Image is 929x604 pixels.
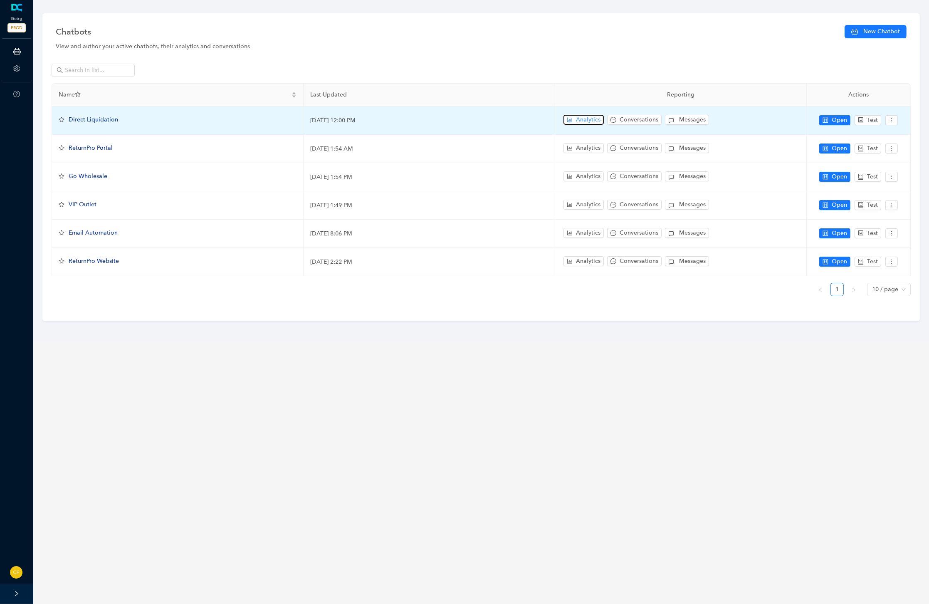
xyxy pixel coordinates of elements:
[867,144,878,153] span: Test
[679,144,706,153] span: Messages
[10,566,22,579] img: 21f217988a0f5b96acbb0cebf51c0e83
[867,172,878,181] span: Test
[304,135,555,163] td: [DATE] 1:54 AM
[858,117,864,123] span: robot
[867,283,911,296] div: Page Size
[563,143,604,153] button: bar-chartAnalytics
[847,283,860,296] li: Next Page
[823,117,828,123] span: control
[832,116,847,125] span: Open
[819,228,850,238] button: controlOpen
[610,145,616,151] span: message
[665,115,709,125] button: Messages
[59,230,64,236] span: star
[56,25,91,38] span: Chatbots
[665,256,709,266] button: Messages
[679,257,706,266] span: Messages
[832,229,847,238] span: Open
[665,143,709,153] button: Messages
[679,115,706,124] span: Messages
[610,258,616,264] span: message
[818,287,823,292] span: left
[304,163,555,191] td: [DATE] 1:54 PM
[858,259,864,265] span: robot
[885,228,898,238] button: more
[607,256,662,266] button: messageConversations
[832,172,847,181] span: Open
[889,117,894,123] span: more
[845,25,907,38] button: New Chatbot
[872,283,906,296] span: 10 / page
[867,201,878,210] span: Test
[889,146,894,151] span: more
[59,145,64,151] span: star
[679,228,706,238] span: Messages
[863,27,900,36] span: New Chatbot
[832,257,847,266] span: Open
[679,172,706,181] span: Messages
[889,259,894,265] span: more
[69,257,119,265] span: ReturnPro Website
[563,228,604,238] button: bar-chartAnalytics
[620,257,658,266] span: Conversations
[858,202,864,208] span: robot
[607,171,662,181] button: messageConversations
[69,201,96,208] span: VIP Outlet
[819,144,850,153] button: controlOpen
[855,144,881,153] button: robotTest
[13,91,20,97] span: question-circle
[304,106,555,135] td: [DATE] 12:00 PM
[563,200,604,210] button: bar-chartAnalytics
[610,202,616,208] span: message
[304,84,555,106] th: Last Updated
[555,84,807,106] th: Reporting
[885,172,898,182] button: more
[807,84,911,106] th: Actions
[665,171,709,181] button: Messages
[69,173,107,180] span: Go Wholesale
[304,220,555,248] td: [DATE] 8:06 PM
[847,283,860,296] button: right
[567,173,573,179] span: bar-chart
[679,200,706,209] span: Messages
[69,229,118,236] span: Email Automation
[75,92,81,97] span: star
[889,202,894,208] span: more
[858,230,864,236] span: robot
[620,144,658,153] span: Conversations
[59,90,290,99] span: Name
[563,115,604,125] button: bar-chartAnalytics
[858,146,864,151] span: robot
[889,230,894,236] span: more
[814,283,827,296] button: left
[610,230,616,236] span: message
[620,228,658,238] span: Conversations
[823,259,828,265] span: control
[304,191,555,220] td: [DATE] 1:49 PM
[576,172,600,181] span: Analytics
[831,283,843,296] a: 1
[620,172,658,181] span: Conversations
[823,146,828,151] span: control
[855,115,881,125] button: robotTest
[889,174,894,180] span: more
[610,173,616,179] span: message
[576,144,600,153] span: Analytics
[832,144,847,153] span: Open
[607,115,662,125] button: messageConversations
[563,171,604,181] button: bar-chartAnalytics
[69,116,118,123] span: Direct Liquidation
[855,257,881,267] button: robotTest
[567,117,573,123] span: bar-chart
[823,202,828,208] span: control
[59,117,64,123] span: star
[665,228,709,238] button: Messages
[867,257,878,266] span: Test
[855,200,881,210] button: robotTest
[13,65,20,72] span: setting
[56,42,907,51] div: View and author your active chatbots, their analytics and conversations
[814,283,827,296] li: Previous Page
[563,256,604,266] button: bar-chartAnalytics
[885,115,898,125] button: more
